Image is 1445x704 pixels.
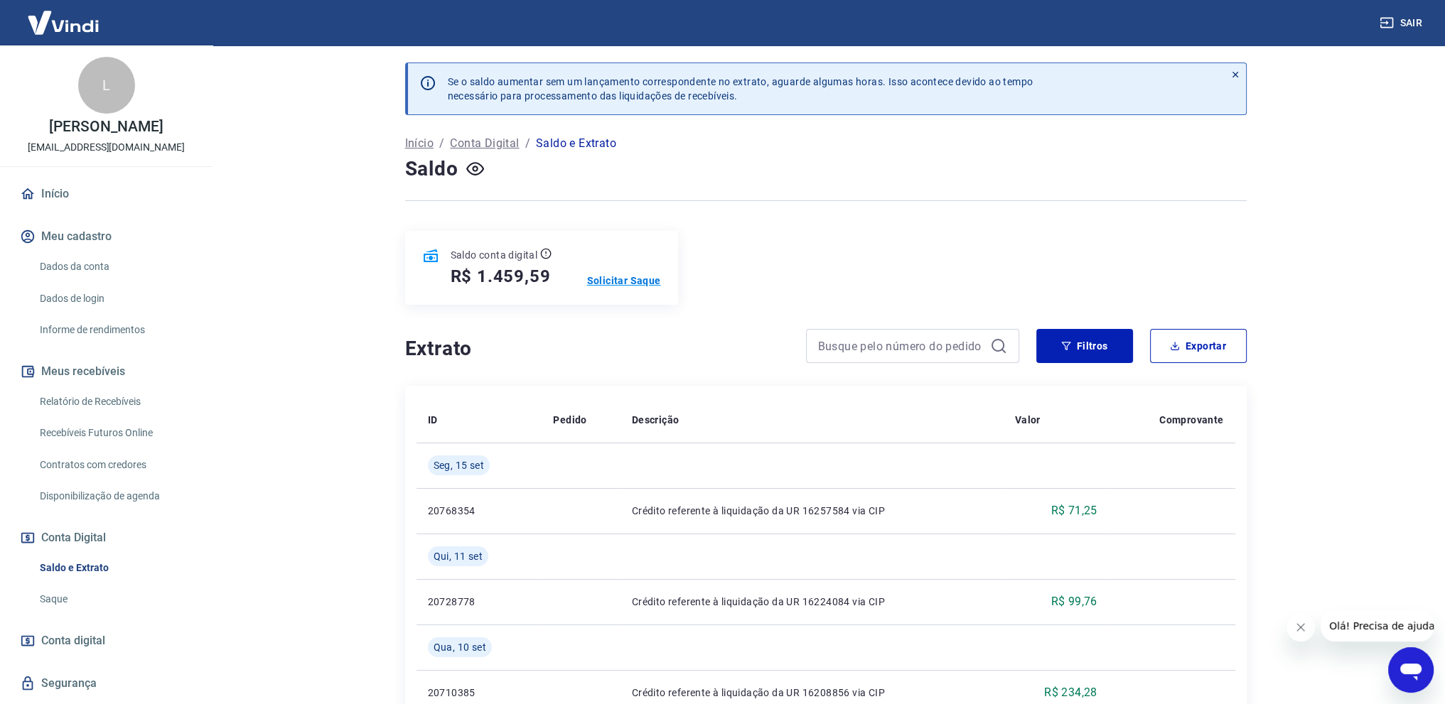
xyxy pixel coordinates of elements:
[405,135,434,152] a: Início
[1159,413,1223,427] p: Comprovante
[34,252,195,281] a: Dados da conta
[448,75,1033,103] p: Se o saldo aumentar sem um lançamento correspondente no extrato, aguarde algumas horas. Isso acon...
[428,413,438,427] p: ID
[1286,613,1315,641] iframe: Fechar mensagem
[1044,684,1097,701] p: R$ 234,28
[632,413,679,427] p: Descrição
[632,504,992,518] p: Crédito referente à liquidação da UR 16257584 via CIP
[34,585,195,614] a: Saque
[1036,329,1133,363] button: Filtros
[405,155,458,183] h4: Saldo
[1321,610,1434,641] iframe: Mensagem da empresa
[34,315,195,345] a: Informe de rendimentos
[1377,10,1428,36] button: Sair
[587,274,661,288] a: Solicitar Saque
[28,140,185,155] p: [EMAIL_ADDRESS][DOMAIN_NAME]
[34,418,195,448] a: Recebíveis Futuros Online
[17,522,195,553] button: Conta Digital
[1051,593,1097,610] p: R$ 99,76
[434,549,483,563] span: Qui, 11 set
[451,265,551,288] h5: R$ 1.459,59
[17,356,195,387] button: Meus recebíveis
[49,119,163,134] p: [PERSON_NAME]
[34,387,195,416] a: Relatório de Recebíveis
[17,178,195,210] a: Início
[17,221,195,252] button: Meu cadastro
[439,135,444,152] p: /
[34,284,195,313] a: Dados de login
[34,450,195,480] a: Contratos com credores
[428,504,531,518] p: 20768354
[434,640,486,654] span: Qua, 10 set
[632,595,992,609] p: Crédito referente à liquidação da UR 16224084 via CIP
[450,135,519,152] a: Conta Digital
[34,482,195,511] a: Disponibilização de agenda
[1150,329,1247,363] button: Exportar
[41,631,105,651] span: Conta digital
[17,668,195,699] a: Segurança
[553,413,586,427] p: Pedido
[17,625,195,656] a: Conta digital
[434,458,484,472] span: Seg, 15 set
[1388,647,1434,693] iframe: Botão para abrir a janela de mensagens
[428,595,531,609] p: 20728778
[405,335,789,363] h4: Extrato
[1051,502,1097,519] p: R$ 71,25
[78,57,135,114] div: L
[34,553,195,583] a: Saldo e Extrato
[451,248,538,262] p: Saldo conta digital
[17,1,109,44] img: Vindi
[632,686,992,700] p: Crédito referente à liquidação da UR 16208856 via CIP
[525,135,530,152] p: /
[428,686,531,700] p: 20710385
[818,335,984,357] input: Busque pelo número do pedido
[9,10,119,21] span: Olá! Precisa de ajuda?
[1015,413,1041,427] p: Valor
[536,135,616,152] p: Saldo e Extrato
